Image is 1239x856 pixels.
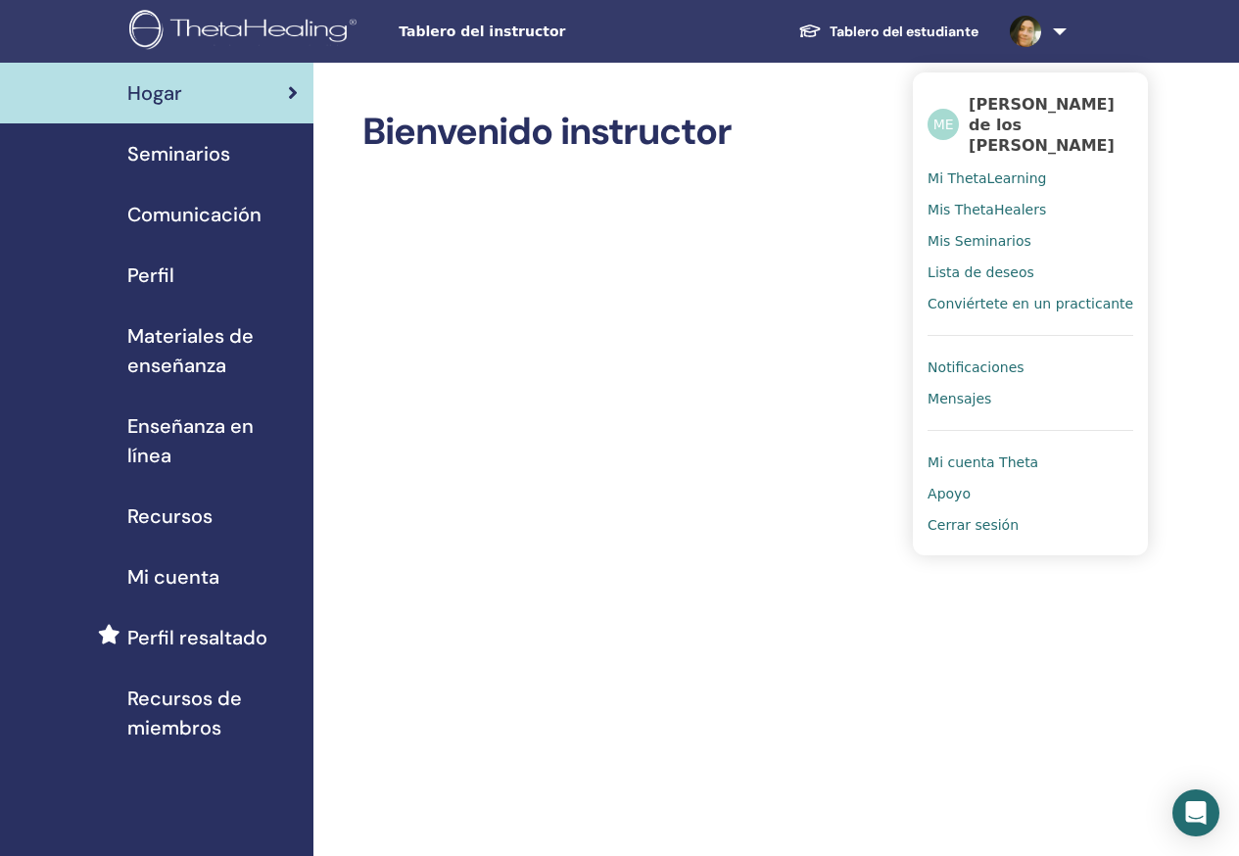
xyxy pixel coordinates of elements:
span: Comunicación [127,200,262,229]
a: Mi ThetaLearning [928,163,1133,194]
img: graduation-cap-white.svg [798,23,822,39]
a: Mi cuenta Theta [928,447,1133,478]
span: Mensajes [928,390,991,407]
a: Notificaciones [928,352,1133,383]
img: default.jpg [1010,16,1041,47]
span: Recursos [127,501,213,531]
span: Hogar [127,78,182,108]
span: Mis Seminarios [928,232,1031,250]
span: Seminarios [127,139,230,168]
span: Mi cuenta Theta [928,453,1038,471]
a: Mensajes [928,383,1133,414]
a: Apoyo [928,478,1133,509]
h2: Bienvenido instructor [362,110,1067,155]
span: Materiales de enseñanza [127,321,298,380]
a: Lista de deseos [928,257,1133,288]
span: Conviértete en un practicante [928,295,1133,312]
span: Notificaciones [928,358,1024,376]
span: Mis ThetaHealers [928,201,1046,218]
span: Mi cuenta [127,562,219,592]
a: ME[PERSON_NAME] de los [PERSON_NAME] [928,87,1133,163]
a: Tablero del estudiante [783,14,994,50]
a: Mis Seminarios [928,225,1133,257]
span: Enseñanza en línea [127,411,298,470]
span: ME [928,109,959,140]
span: Tablero del instructor [399,22,692,42]
a: Cerrar sesión [928,509,1133,541]
a: Mis ThetaHealers [928,194,1133,225]
span: Mi ThetaLearning [928,169,1046,187]
span: Lista de deseos [928,263,1034,281]
a: Conviértete en un practicante [928,288,1133,319]
span: Perfil resaltado [127,623,267,652]
span: Cerrar sesión [928,516,1019,534]
span: [PERSON_NAME] de los [PERSON_NAME] [969,94,1133,156]
span: Apoyo [928,485,971,502]
span: Recursos de miembros [127,684,298,742]
div: Open Intercom Messenger [1172,789,1219,836]
span: Perfil [127,261,174,290]
img: logo.png [129,10,363,54]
